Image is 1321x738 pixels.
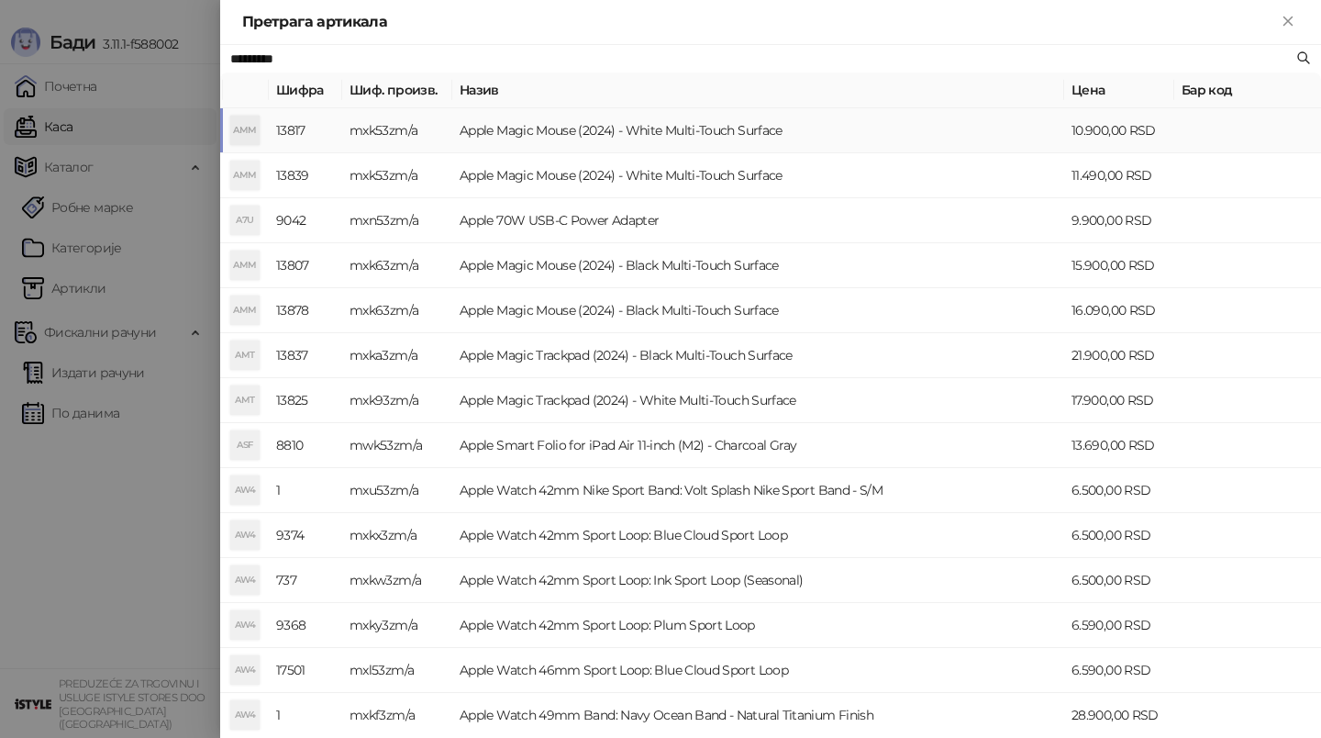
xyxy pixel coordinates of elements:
[342,108,452,153] td: mxk53zm/a
[342,333,452,378] td: mxka3zm/a
[452,648,1064,693] td: Apple Watch 46mm Sport Loop: Blue Cloud Sport Loop
[230,161,260,190] div: AMM
[452,198,1064,243] td: Apple 70W USB-C Power Adapter
[342,693,452,738] td: mxkf3zm/a
[342,153,452,198] td: mxk53zm/a
[342,243,452,288] td: mxk63zm/a
[342,73,452,108] th: Шиф. произв.
[269,693,342,738] td: 1
[452,288,1064,333] td: Apple Magic Mouse (2024) - Black Multi-Touch Surface
[452,243,1064,288] td: Apple Magic Mouse (2024) - Black Multi-Touch Surface
[269,423,342,468] td: 8810
[230,655,260,685] div: AW4
[1064,288,1174,333] td: 16.090,00 RSD
[342,378,452,423] td: mxk93zm/a
[452,603,1064,648] td: Apple Watch 42mm Sport Loop: Plum Sport Loop
[230,206,260,235] div: A7U
[1174,73,1321,108] th: Бар код
[269,288,342,333] td: 13878
[1064,423,1174,468] td: 13.690,00 RSD
[452,333,1064,378] td: Apple Magic Trackpad (2024) - Black Multi-Touch Surface
[230,251,260,280] div: AMM
[230,700,260,730] div: AW4
[1064,603,1174,648] td: 6.590,00 RSD
[269,648,342,693] td: 17501
[1064,468,1174,513] td: 6.500,00 RSD
[1064,153,1174,198] td: 11.490,00 RSD
[452,153,1064,198] td: Apple Magic Mouse (2024) - White Multi-Touch Surface
[269,513,342,558] td: 9374
[269,468,342,513] td: 1
[230,565,260,595] div: AW4
[269,603,342,648] td: 9368
[452,423,1064,468] td: Apple Smart Folio for iPad Air 11-inch (M2) - Charcoal Gray
[452,378,1064,423] td: Apple Magic Trackpad (2024) - White Multi-Touch Surface
[1064,648,1174,693] td: 6.590,00 RSD
[452,108,1064,153] td: Apple Magic Mouse (2024) - White Multi-Touch Surface
[269,73,342,108] th: Шифра
[230,296,260,325] div: AMM
[1064,513,1174,558] td: 6.500,00 RSD
[342,603,452,648] td: mxky3zm/a
[230,520,260,550] div: AW4
[1064,108,1174,153] td: 10.900,00 RSD
[1064,558,1174,603] td: 6.500,00 RSD
[1064,333,1174,378] td: 21.900,00 RSD
[230,386,260,415] div: AMT
[342,288,452,333] td: mxk63zm/a
[452,468,1064,513] td: Apple Watch 42mm Nike Sport Band: Volt Splash Nike Sport Band - S/M
[342,648,452,693] td: mxl53zm/a
[452,558,1064,603] td: Apple Watch 42mm Sport Loop: Ink Sport Loop (Seasonal)
[342,468,452,513] td: mxu53zm/a
[269,243,342,288] td: 13807
[452,693,1064,738] td: Apple Watch 49mm Band: Navy Ocean Band - Natural Titanium Finish
[269,333,342,378] td: 13837
[269,378,342,423] td: 13825
[230,430,260,460] div: ASF
[230,116,260,145] div: AMM
[342,423,452,468] td: mwk53zm/a
[269,153,342,198] td: 13839
[269,198,342,243] td: 9042
[269,558,342,603] td: 737
[230,475,260,505] div: AW4
[342,558,452,603] td: mxkw3zm/a
[269,108,342,153] td: 13817
[1064,693,1174,738] td: 28.900,00 RSD
[242,11,1277,33] div: Претрага артикала
[342,513,452,558] td: mxkx3zm/a
[1064,378,1174,423] td: 17.900,00 RSD
[1064,198,1174,243] td: 9.900,00 RSD
[342,198,452,243] td: mxn53zm/a
[1064,243,1174,288] td: 15.900,00 RSD
[230,610,260,640] div: AW4
[1064,73,1174,108] th: Цена
[452,513,1064,558] td: Apple Watch 42mm Sport Loop: Blue Cloud Sport Loop
[452,73,1064,108] th: Назив
[1277,11,1299,33] button: Close
[230,341,260,370] div: AMT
